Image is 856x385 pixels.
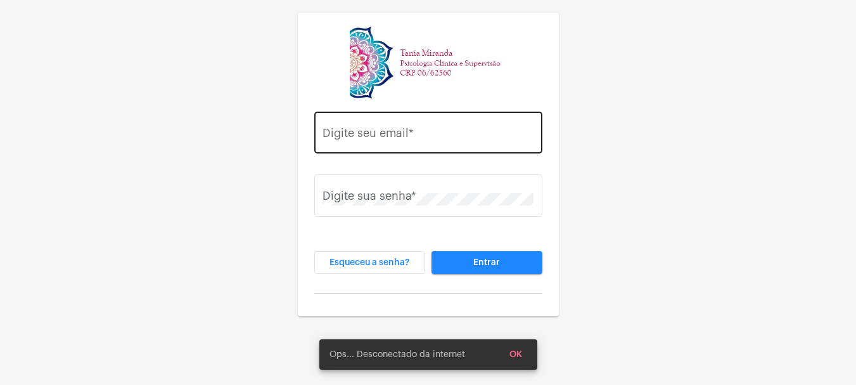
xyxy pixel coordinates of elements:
[350,23,506,102] img: 82f91219-cc54-a9e9-c892-318f5ec67ab1.jpg
[314,251,425,274] button: Esqueceu a senha?
[329,348,465,361] span: Ops... Desconectado da internet
[329,258,409,267] span: Esqueceu a senha?
[431,251,542,274] button: Entrar
[473,258,500,267] span: Entrar
[509,350,522,359] span: OK
[323,129,533,142] input: Digite seu email
[499,343,532,366] button: OK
